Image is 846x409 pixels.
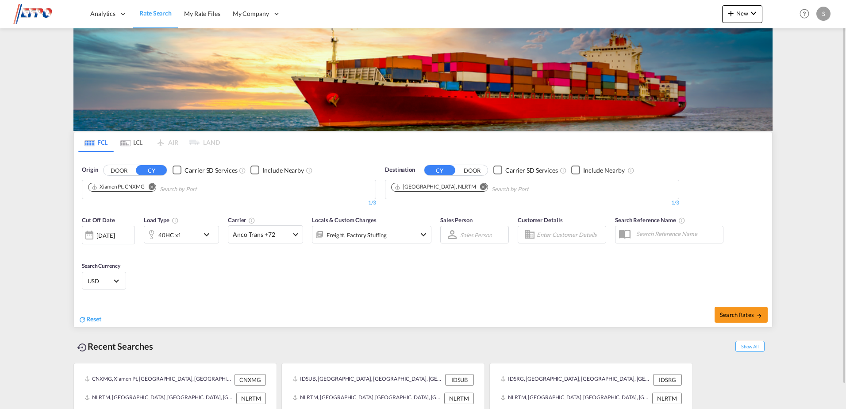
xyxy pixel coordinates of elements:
[160,182,244,197] input: Chips input.
[583,166,625,175] div: Include Nearby
[418,229,429,240] md-icon: icon-chevron-down
[158,229,181,241] div: 40HC x1
[78,316,86,324] md-icon: icon-refresh
[385,166,415,174] span: Destination
[459,228,493,241] md-select: Sales Person
[537,228,603,241] input: Enter Customer Details
[78,132,220,152] md-pagination-wrapper: Use the left and right arrow keys to navigate between tabs
[82,226,135,244] div: [DATE]
[653,374,682,386] div: IDSRG
[91,183,144,191] div: Xiamen Pt, CNXMG
[445,374,474,386] div: IDSUB
[492,182,576,197] input: Chips input.
[720,311,762,318] span: Search Rates
[228,216,255,224] span: Carrier
[292,374,443,386] div: IDSUB, Surabaya, Indonesia, South East Asia, Asia Pacific
[627,167,634,174] md-icon: Unchecked: Ignores neighbouring ports when fetching rates.Checked : Includes neighbouring ports w...
[85,374,232,386] div: CNXMG, Xiamen Pt, China, Greater China & Far East Asia, Asia Pacific
[678,217,685,224] md-icon: Your search will be saved by the below given name
[735,341,765,352] span: Show All
[87,274,121,287] md-select: Select Currency: $ USDUnited States Dollar
[77,342,88,353] md-icon: icon-backup-restore
[78,315,101,324] div: icon-refreshReset
[424,165,455,175] button: CY
[652,393,682,404] div: NLRTM
[86,315,101,323] span: Reset
[306,167,313,174] md-icon: Unchecked: Ignores neighbouring ports when fetching rates.Checked : Includes neighbouring ports w...
[85,393,234,404] div: NLRTM, Rotterdam, Netherlands, Western Europe, Europe
[816,7,831,21] div: S
[201,229,216,240] md-icon: icon-chevron-down
[505,166,558,175] div: Carrier SD Services
[173,166,237,175] md-checkbox: Checkbox No Ink
[518,216,562,224] span: Customer Details
[139,9,172,17] span: Rate Search
[394,183,478,191] div: Press delete to remove this chip.
[185,166,237,175] div: Carrier SD Services
[104,165,135,175] button: DOOR
[262,166,304,175] div: Include Nearby
[327,229,387,241] div: Freight Factory Stuffing
[722,5,762,23] button: icon-plus 400-fgNewicon-chevron-down
[142,183,156,192] button: Remove
[493,166,558,175] md-checkbox: Checkbox No Ink
[235,374,266,386] div: CNXMG
[144,226,219,243] div: 40HC x1icon-chevron-down
[82,243,88,255] md-datepicker: Select
[88,277,112,285] span: USD
[394,183,476,191] div: Rotterdam, NLRTM
[233,9,269,18] span: My Company
[144,216,179,224] span: Load Type
[248,217,255,224] md-icon: The selected Trucker/Carrierwill be displayed in the rate results If the rates are from another f...
[726,8,736,19] md-icon: icon-plus 400-fg
[82,262,120,269] span: Search Currency
[748,8,759,19] md-icon: icon-chevron-down
[233,230,290,239] span: Anco Trans +72
[90,9,115,18] span: Analytics
[82,199,376,207] div: 1/3
[13,4,73,24] img: d38966e06f5511efa686cdb0e1f57a29.png
[756,313,762,319] md-icon: icon-arrow-right
[96,232,115,239] div: [DATE]
[73,28,773,131] img: LCL+%26+FCL+BACKGROUND.png
[312,226,431,243] div: Freight Factory Stuffingicon-chevron-down
[172,217,179,224] md-icon: icon-information-outline
[797,6,816,22] div: Help
[571,166,625,175] md-checkbox: Checkbox No Ink
[390,180,579,197] md-chips-wrap: Chips container. Use arrow keys to select chips.
[726,10,759,17] span: New
[114,132,149,152] md-tab-item: LCL
[239,167,246,174] md-icon: Unchecked: Search for CY (Container Yard) services for all selected carriers.Checked : Search for...
[457,165,488,175] button: DOOR
[444,393,474,404] div: NLRTM
[560,167,567,174] md-icon: Unchecked: Search for CY (Container Yard) services for all selected carriers.Checked : Search for...
[78,132,114,152] md-tab-item: FCL
[91,183,146,191] div: Press delete to remove this chip.
[82,166,98,174] span: Origin
[250,166,304,175] md-checkbox: Checkbox No Ink
[715,307,768,323] button: Search Ratesicon-arrow-right
[615,216,685,224] span: Search Reference Name
[797,6,812,21] span: Help
[312,216,377,224] span: Locals & Custom Charges
[136,165,167,175] button: CY
[385,199,679,207] div: 1/3
[292,393,442,404] div: NLRTM, Rotterdam, Netherlands, Western Europe, Europe
[440,216,473,224] span: Sales Person
[500,393,650,404] div: NLRTM, Rotterdam, Netherlands, Western Europe, Europe
[474,183,488,192] button: Remove
[236,393,266,404] div: NLRTM
[74,152,772,327] div: OriginDOOR CY Checkbox No InkUnchecked: Search for CY (Container Yard) services for all selected ...
[632,227,723,240] input: Search Reference Name
[73,336,157,356] div: Recent Searches
[87,180,247,197] md-chips-wrap: Chips container. Use arrow keys to select chips.
[500,374,651,386] div: IDSRG, Semarang, Indonesia, South East Asia, Asia Pacific
[184,10,220,17] span: My Rate Files
[82,216,115,224] span: Cut Off Date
